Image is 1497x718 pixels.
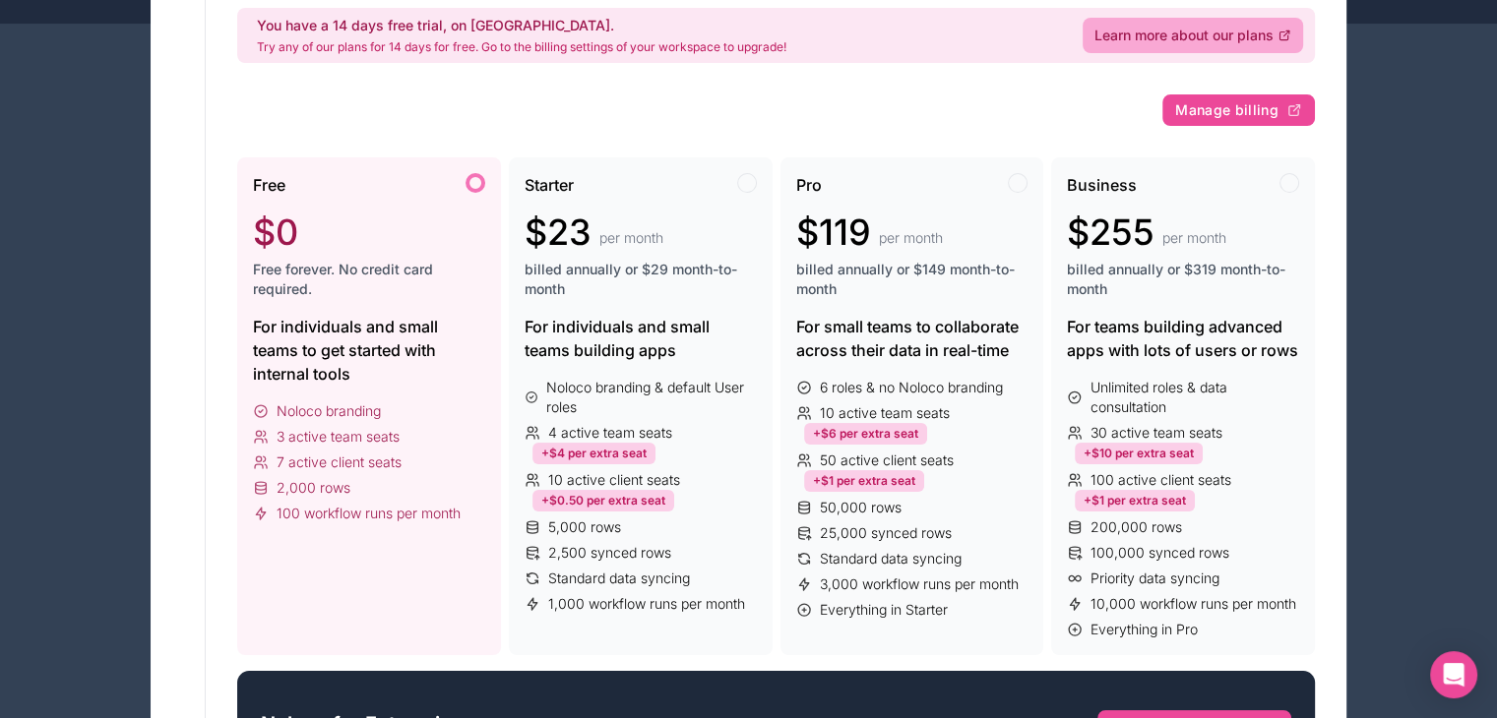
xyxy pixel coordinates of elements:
div: For teams building advanced apps with lots of users or rows [1067,315,1299,362]
span: per month [1162,228,1226,248]
span: 3 active team seats [277,427,400,447]
div: +$6 per extra seat [804,423,927,445]
span: 7 active client seats [277,452,402,472]
span: $23 [525,212,592,252]
span: 1,000 workflow runs per month [548,594,745,614]
span: 25,000 synced rows [820,523,952,543]
div: For individuals and small teams building apps [525,315,757,362]
span: 10,000 workflow runs per month [1091,594,1296,614]
span: 2,500 synced rows [548,543,671,563]
span: $119 [796,212,871,252]
div: +$10 per extra seat [1075,443,1203,464]
span: 3,000 workflow runs per month [820,574,1019,594]
span: 10 active client seats [548,470,680,490]
span: 100 active client seats [1091,470,1231,490]
button: Manage billing [1162,94,1315,126]
span: 50 active client seats [820,450,954,470]
span: 100 workflow runs per month [277,504,461,523]
span: Unlimited roles & data consultation [1091,378,1299,417]
span: billed annually or $149 month-to-month [796,260,1029,299]
div: For individuals and small teams to get started with internal tools [253,315,485,386]
div: +$1 per extra seat [804,470,924,492]
span: 4 active team seats [548,423,672,443]
h2: You have a 14 days free trial, on [GEOGRAPHIC_DATA]. [257,16,786,35]
span: Learn more about our plans [1094,26,1274,45]
span: Everything in Pro [1091,620,1198,639]
span: Free forever. No credit card required. [253,260,485,299]
span: billed annually or $319 month-to-month [1067,260,1299,299]
span: Noloco branding & default User roles [546,378,756,417]
a: Learn more about our plans [1083,18,1303,53]
span: 50,000 rows [820,498,902,517]
span: $0 [253,212,298,252]
span: Manage billing [1175,101,1279,119]
span: Standard data syncing [820,549,962,568]
p: Try any of our plans for 14 days for free. Go to the billing settings of your workspace to upgrade! [257,39,786,55]
span: Priority data syncing [1091,568,1219,588]
span: $255 [1067,212,1154,252]
span: per month [879,228,943,248]
span: billed annually or $29 month-to-month [525,260,757,299]
div: +$1 per extra seat [1075,490,1195,511]
span: 2,000 rows [277,478,350,498]
div: Open Intercom Messenger [1430,651,1477,698]
span: per month [599,228,663,248]
div: +$4 per extra seat [532,443,655,464]
span: 200,000 rows [1091,517,1182,537]
span: Noloco branding [277,401,381,421]
div: +$0.50 per extra seat [532,490,674,511]
span: Standard data syncing [548,568,690,588]
span: Free [253,173,285,197]
span: 10 active team seats [820,403,950,423]
span: 5,000 rows [548,517,621,537]
span: Starter [525,173,574,197]
span: Business [1067,173,1137,197]
span: 30 active team seats [1091,423,1222,443]
div: For small teams to collaborate across their data in real-time [796,315,1029,362]
span: 100,000 synced rows [1091,543,1229,563]
span: Everything in Starter [820,600,948,620]
span: Pro [796,173,822,197]
span: 6 roles & no Noloco branding [820,378,1003,397]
